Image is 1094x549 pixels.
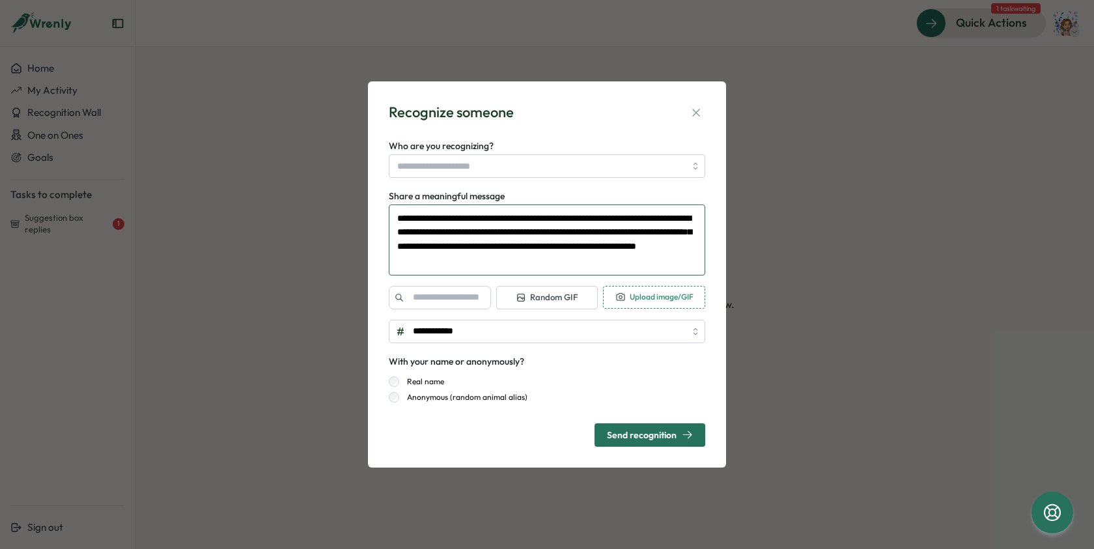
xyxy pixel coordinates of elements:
[389,102,514,122] div: Recognize someone
[607,429,693,440] div: Send recognition
[595,423,705,447] button: Send recognition
[389,355,524,369] div: With your name or anonymously?
[496,286,598,309] button: Random GIF
[399,392,527,402] label: Anonymous (random animal alias)
[389,139,494,154] label: Who are you recognizing?
[516,292,578,303] span: Random GIF
[389,190,505,204] label: Share a meaningful message
[399,376,444,387] label: Real name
